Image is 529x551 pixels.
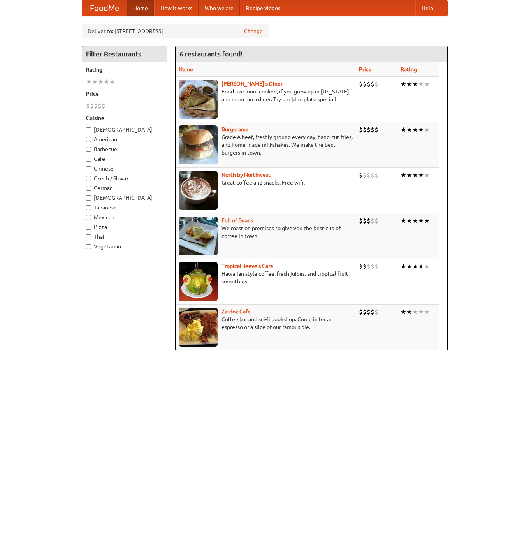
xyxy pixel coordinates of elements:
[86,195,91,201] input: [DEMOGRAPHIC_DATA]
[418,308,424,316] li: ★
[401,217,406,225] li: ★
[86,223,163,231] label: Pizza
[86,204,163,211] label: Japanese
[418,262,424,271] li: ★
[363,217,367,225] li: $
[221,263,273,269] b: Tropical Jeeve's Cafe
[86,136,163,143] label: American
[367,262,371,271] li: $
[424,262,430,271] li: ★
[401,80,406,88] li: ★
[406,217,412,225] li: ★
[154,0,199,16] a: How it works
[221,217,253,224] b: Full of Beans
[363,80,367,88] li: $
[221,81,283,87] a: [PERSON_NAME]'s Diner
[94,102,98,110] li: $
[86,244,91,249] input: Vegetarian
[359,262,363,271] li: $
[244,27,263,35] a: Change
[412,171,418,180] li: ★
[367,308,371,316] li: $
[418,171,424,180] li: ★
[367,217,371,225] li: $
[102,102,105,110] li: $
[221,308,251,315] a: Zardoz Cafe
[179,308,218,347] img: zardoz.jpg
[221,126,248,132] b: Burgerama
[424,217,430,225] li: ★
[86,234,91,239] input: Thai
[104,77,109,86] li: ★
[412,80,418,88] li: ★
[179,125,218,164] img: burgerama.jpg
[86,102,90,110] li: $
[179,171,218,210] img: north.jpg
[359,125,363,134] li: $
[86,233,163,241] label: Thai
[374,217,378,225] li: $
[374,125,378,134] li: $
[179,224,353,240] p: We roast on premises to give you the best cup of coffee in town.
[406,308,412,316] li: ★
[371,262,374,271] li: $
[418,80,424,88] li: ★
[127,0,154,16] a: Home
[86,213,163,221] label: Mexican
[367,171,371,180] li: $
[424,171,430,180] li: ★
[179,270,353,285] p: Hawaiian style coffee, fresh juices, and tropical fruit smoothies.
[371,125,374,134] li: $
[86,66,163,74] h5: Rating
[86,174,163,182] label: Czech / Slovak
[82,24,269,38] div: Deliver to: [STREET_ADDRESS]
[371,308,374,316] li: $
[179,88,353,103] p: Food like mom cooked, if you grew up in [US_STATE] and mom ran a diner. Try our blue plate special!
[374,171,378,180] li: $
[86,126,163,134] label: [DEMOGRAPHIC_DATA]
[401,171,406,180] li: ★
[86,77,92,86] li: ★
[367,80,371,88] li: $
[86,225,91,230] input: Pizza
[179,80,218,119] img: sallys.jpg
[412,262,418,271] li: ★
[374,308,378,316] li: $
[86,114,163,122] h5: Cuisine
[179,315,353,331] p: Coffee bar and sci-fi bookshop. Come in for an espresso or a slice of our famous pie.
[412,217,418,225] li: ★
[179,217,218,255] img: beans.jpg
[86,147,91,152] input: Barbecue
[179,50,243,58] ng-pluralize: 6 restaurants found!
[359,171,363,180] li: $
[374,262,378,271] li: $
[415,0,439,16] a: Help
[406,171,412,180] li: ★
[86,194,163,202] label: [DEMOGRAPHIC_DATA]
[406,125,412,134] li: ★
[86,145,163,153] label: Barbecue
[418,217,424,225] li: ★
[221,172,271,178] a: North by Northwest
[359,217,363,225] li: $
[367,125,371,134] li: $
[86,127,91,132] input: [DEMOGRAPHIC_DATA]
[98,102,102,110] li: $
[424,308,430,316] li: ★
[82,46,167,62] h4: Filter Restaurants
[86,157,91,162] input: Cafe
[86,155,163,163] label: Cafe
[86,205,91,210] input: Japanese
[86,176,91,181] input: Czech / Slovak
[406,262,412,271] li: ★
[412,308,418,316] li: ★
[401,66,417,72] a: Rating
[424,125,430,134] li: ★
[240,0,286,16] a: Recipe videos
[401,262,406,271] li: ★
[371,217,374,225] li: $
[86,90,163,98] h5: Price
[359,308,363,316] li: $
